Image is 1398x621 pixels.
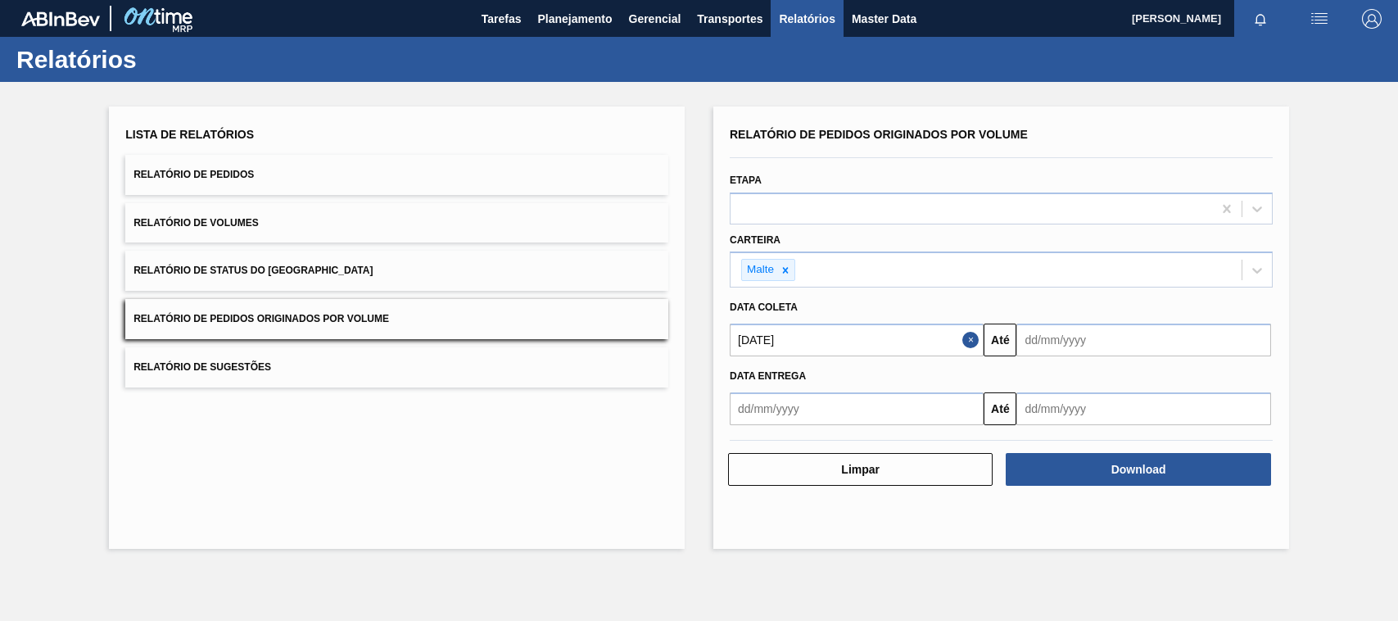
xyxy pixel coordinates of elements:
span: Gerencial [629,9,681,29]
span: Relatório de Sugestões [133,361,271,373]
input: dd/mm/yyyy [730,392,984,425]
input: dd/mm/yyyy [1016,324,1270,356]
button: Relatório de Pedidos [125,155,668,195]
span: Relatório de Pedidos [133,169,254,180]
img: Logout [1362,9,1382,29]
span: Tarefas [482,9,522,29]
span: Data entrega [730,370,806,382]
button: Até [984,392,1016,425]
button: Relatório de Sugestões [125,347,668,388]
span: Relatório de Pedidos Originados por Volume [730,128,1028,141]
input: dd/mm/yyyy [730,324,984,356]
input: dd/mm/yyyy [1016,392,1270,425]
button: Até [984,324,1016,356]
button: Close [962,324,984,356]
button: Notificações [1234,7,1287,30]
button: Download [1006,453,1270,486]
span: Planejamento [537,9,612,29]
span: Relatório de Pedidos Originados por Volume [133,313,389,324]
label: Carteira [730,234,780,246]
button: Relatório de Pedidos Originados por Volume [125,299,668,339]
span: Master Data [852,9,916,29]
span: Relatórios [779,9,835,29]
span: Data coleta [730,301,798,313]
div: Malte [742,260,776,280]
span: Relatório de Status do [GEOGRAPHIC_DATA] [133,265,373,276]
h1: Relatórios [16,50,307,69]
button: Relatório de Volumes [125,203,668,243]
button: Relatório de Status do [GEOGRAPHIC_DATA] [125,251,668,291]
img: userActions [1310,9,1329,29]
button: Limpar [728,453,993,486]
label: Etapa [730,175,762,186]
img: TNhmsLtSVTkK8tSr43FrP2fwEKptu5GPRR3wAAAABJRU5ErkJggg== [21,11,100,26]
span: Lista de Relatórios [125,128,254,141]
span: Transportes [697,9,762,29]
span: Relatório de Volumes [133,217,258,229]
